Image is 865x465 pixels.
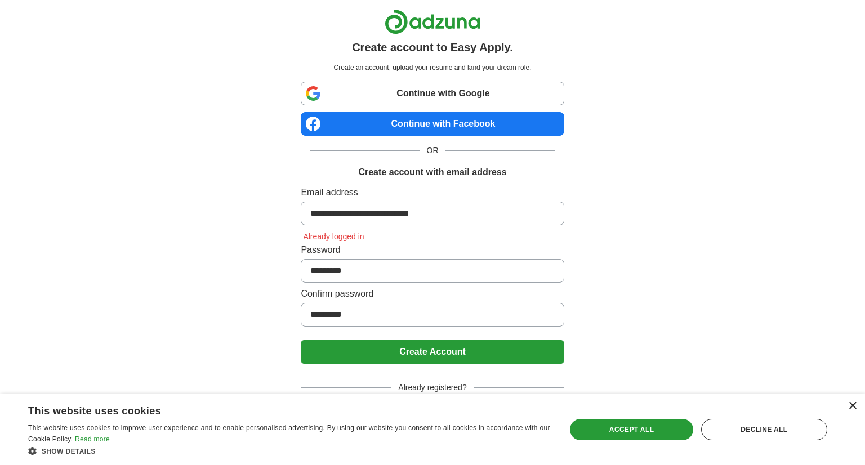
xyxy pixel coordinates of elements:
[701,419,827,440] div: Decline all
[301,340,564,364] button: Create Account
[848,402,857,410] div: Close
[75,435,110,443] a: Read more, opens a new window
[301,82,564,105] a: Continue with Google
[385,9,480,34] img: Adzuna logo
[301,287,564,301] label: Confirm password
[301,243,564,257] label: Password
[303,62,561,73] p: Create an account, upload your resume and land your dream role.
[28,401,522,418] div: This website uses cookies
[301,186,564,199] label: Email address
[42,448,96,455] span: Show details
[28,445,550,457] div: Show details
[391,382,473,394] span: Already registered?
[352,39,513,56] h1: Create account to Easy Apply.
[301,232,366,241] span: Already logged in
[301,112,564,136] a: Continue with Facebook
[28,424,550,443] span: This website uses cookies to improve user experience and to enable personalised advertising. By u...
[358,166,506,179] h1: Create account with email address
[570,419,693,440] div: Accept all
[420,145,445,157] span: OR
